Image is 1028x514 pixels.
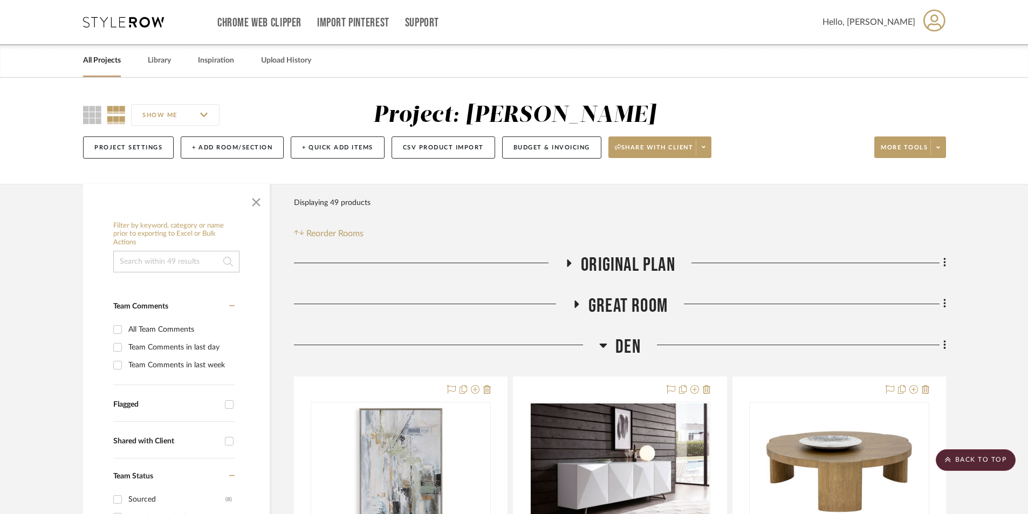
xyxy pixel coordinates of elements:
[225,491,232,508] div: (8)
[294,192,371,214] div: Displaying 49 products
[874,136,946,158] button: More tools
[245,189,267,211] button: Close
[588,294,668,318] span: Great Room
[113,400,220,409] div: Flagged
[148,53,171,68] a: Library
[128,339,232,356] div: Team Comments in last day
[294,227,364,240] button: Reorder Rooms
[936,449,1016,471] scroll-to-top-button: BACK TO TOP
[608,136,712,158] button: Share with client
[392,136,495,159] button: CSV Product Import
[881,143,928,160] span: More tools
[615,143,694,160] span: Share with client
[405,18,439,28] a: Support
[83,136,174,159] button: Project Settings
[113,303,168,310] span: Team Comments
[128,357,232,374] div: Team Comments in last week
[317,18,389,28] a: Import Pinterest
[113,251,239,272] input: Search within 49 results
[198,53,234,68] a: Inspiration
[113,222,239,247] h6: Filter by keyword, category or name prior to exporting to Excel or Bulk Actions
[823,16,915,29] span: Hello, [PERSON_NAME]
[83,53,121,68] a: All Projects
[373,104,656,127] div: Project: [PERSON_NAME]
[291,136,385,159] button: + Quick Add Items
[113,472,153,480] span: Team Status
[581,253,675,277] span: ORIGINAL PLAN
[261,53,311,68] a: Upload History
[181,136,284,159] button: + Add Room/Section
[217,18,301,28] a: Chrome Web Clipper
[502,136,601,159] button: Budget & Invoicing
[128,321,232,338] div: All Team Comments
[306,227,364,240] span: Reorder Rooms
[128,491,225,508] div: Sourced
[615,335,641,359] span: DEN
[113,437,220,446] div: Shared with Client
